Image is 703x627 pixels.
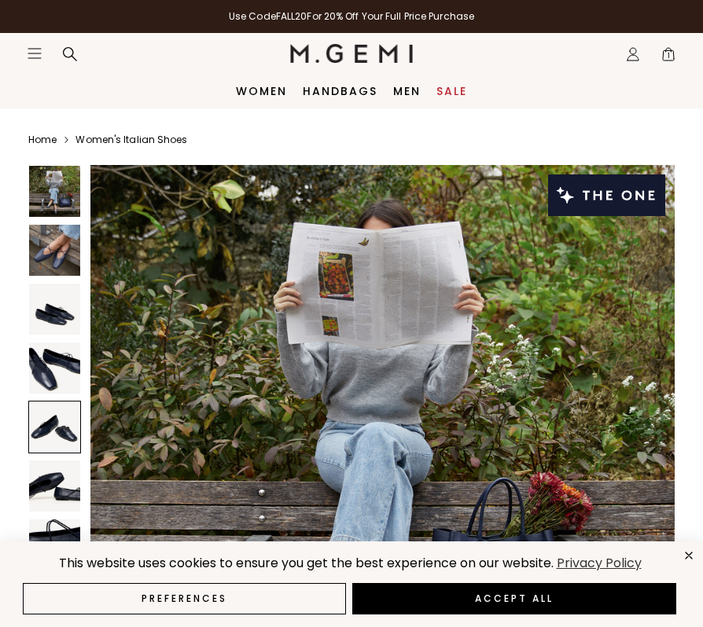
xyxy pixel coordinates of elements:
[29,225,80,276] img: The Una
[27,46,42,61] button: Open site menu
[554,554,643,574] a: Privacy Policy (opens in a new tab)
[290,44,414,63] img: M.Gemi
[436,85,467,97] a: Sale
[23,583,346,614] button: Preferences
[29,284,80,335] img: The Una
[29,460,80,511] img: The Una
[236,85,287,97] a: Women
[661,49,676,65] span: 1
[29,519,80,570] img: The Una
[28,134,57,146] a: Home
[276,9,307,23] strong: FALL20
[29,166,80,217] img: The Una
[75,134,187,146] a: Women's Italian Shoes
[548,174,665,216] img: The One tag
[29,343,80,394] img: The Una
[59,554,554,572] span: This website uses cookies to ensure you get the best experience on our website.
[303,85,377,97] a: Handbags
[352,583,677,614] button: Accept All
[393,85,421,97] a: Men
[683,549,695,562] div: close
